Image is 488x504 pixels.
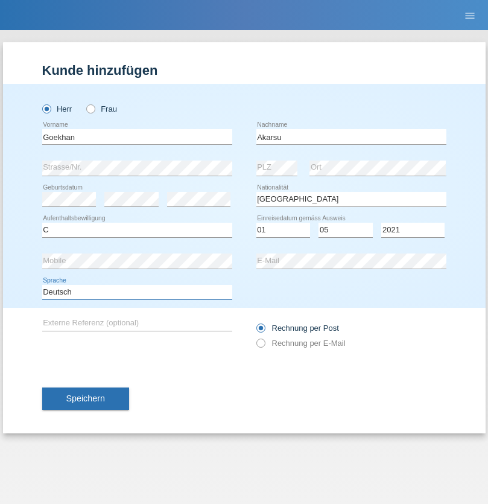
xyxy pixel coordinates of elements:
label: Rechnung per Post [256,324,339,333]
input: Herr [42,104,50,112]
i: menu [464,10,476,22]
a: menu [458,11,482,19]
label: Rechnung per E-Mail [256,339,346,348]
span: Speichern [66,394,105,403]
input: Rechnung per Post [256,324,264,339]
label: Frau [86,104,117,113]
label: Herr [42,104,72,113]
input: Frau [86,104,94,112]
input: Rechnung per E-Mail [256,339,264,354]
h1: Kunde hinzufügen [42,63,446,78]
button: Speichern [42,388,129,410]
